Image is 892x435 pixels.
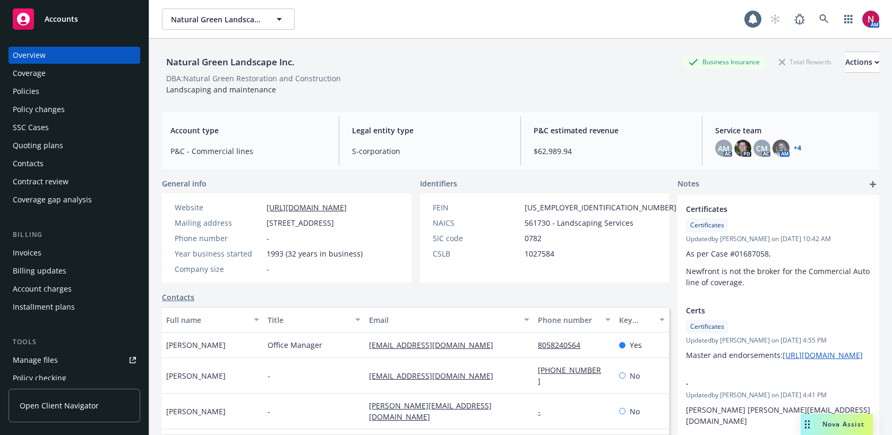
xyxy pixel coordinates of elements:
div: Coverage gap analysis [13,191,92,208]
a: Report a Bug [789,8,810,30]
span: Yes [630,339,642,351]
span: 1027584 [525,248,554,259]
a: Invoices [8,244,140,261]
div: Billing [8,229,140,240]
span: Identifiers [420,178,457,189]
div: SSC Cases [13,119,49,136]
span: 561730 - Landscaping Services [525,217,633,228]
div: Installment plans [13,298,75,315]
a: Contacts [8,155,140,172]
div: Contacts [13,155,44,172]
div: Key contact [619,314,653,326]
span: Notes [677,178,699,191]
button: Natural Green Landscape Inc. [162,8,295,30]
span: Nova Assist [822,420,864,429]
a: Search [813,8,835,30]
div: Account charges [13,280,72,297]
a: Contract review [8,173,140,190]
span: CM [756,143,768,154]
span: Natural Green Landscape Inc. [171,14,263,25]
div: Total Rewards [774,55,837,69]
span: - [267,233,269,244]
span: Updated by [PERSON_NAME] on [DATE] 4:55 PM [686,336,871,345]
span: Office Manager [268,339,322,351]
a: Contacts [162,292,194,303]
div: Title [268,314,349,326]
div: Business Insurance [683,55,765,69]
a: Policy checking [8,370,140,387]
span: [PERSON_NAME] [166,339,226,351]
span: $62,989.94 [534,146,689,157]
span: - [268,370,270,381]
div: Email [369,314,518,326]
div: FEIN [433,202,520,213]
span: Service team [715,125,871,136]
span: AM [718,143,730,154]
span: Certificates [690,220,724,230]
a: Accounts [8,4,140,34]
img: photo [734,140,751,157]
a: [EMAIL_ADDRESS][DOMAIN_NAME] [369,340,502,350]
div: CertificatesCertificatesUpdatedby [PERSON_NAME] on [DATE] 10:42 AMAs per Case #01687058,Newfront ... [677,195,879,296]
span: 0782 [525,233,542,244]
div: Mailing address [175,217,262,228]
span: - [268,406,270,417]
button: Full name [162,307,263,332]
span: Open Client Navigator [20,400,99,411]
span: Certs [686,305,843,316]
a: Quoting plans [8,137,140,154]
span: Legal entity type [352,125,508,136]
div: Company size [175,263,262,275]
span: - [267,263,269,275]
span: [PERSON_NAME] [166,370,226,381]
button: Key contact [615,307,669,332]
div: Website [175,202,262,213]
a: [PHONE_NUMBER] [538,365,601,386]
span: Master and endorsements: [686,350,863,360]
div: Full name [166,314,247,326]
img: photo [773,140,790,157]
span: [PERSON_NAME] [166,406,226,417]
span: Accounts [45,15,78,23]
span: Updated by [PERSON_NAME] on [DATE] 4:41 PM [686,390,871,400]
a: [URL][DOMAIN_NAME] [267,202,347,212]
a: Coverage [8,65,140,82]
div: Natural Green Landscape Inc. [162,55,299,69]
div: NAICS [433,217,520,228]
a: Start snowing [765,8,786,30]
div: Policies [13,83,39,100]
span: General info [162,178,207,189]
a: Installment plans [8,298,140,315]
div: Coverage [13,65,46,82]
span: P&C - Commercial lines [170,146,326,157]
div: SIC code [433,233,520,244]
a: Account charges [8,280,140,297]
span: - [686,378,843,389]
span: [US_EMPLOYER_IDENTIFICATION_NUMBER] [525,202,676,213]
span: 1993 (32 years in business) [267,248,363,259]
div: DBA: Natural Green Restoration and Construction [166,73,341,84]
p: [PERSON_NAME] [PERSON_NAME][EMAIL_ADDRESS][DOMAIN_NAME] [686,404,871,427]
div: Policy changes [13,101,65,118]
a: Billing updates [8,262,140,279]
a: - [538,406,549,416]
div: Contract review [13,173,68,190]
span: Landscaping and maintenance [166,84,276,95]
a: Policy changes [8,101,140,118]
div: Actions [845,52,879,72]
span: No [630,406,640,417]
div: CertsCertificatesUpdatedby [PERSON_NAME] on [DATE] 4:55 PMMaster and endorsements:[URL][DOMAIN_NAME] [677,296,879,369]
div: CSLB [433,248,520,259]
div: Year business started [175,248,262,259]
a: 8058240564 [538,340,589,350]
span: Certificates [690,322,724,331]
p: As per Case #01687058, [686,248,871,259]
span: P&C estimated revenue [534,125,689,136]
a: [URL][DOMAIN_NAME] [783,350,863,360]
a: [PERSON_NAME][EMAIL_ADDRESS][DOMAIN_NAME] [369,400,492,422]
a: SSC Cases [8,119,140,136]
span: [STREET_ADDRESS] [267,217,334,228]
span: No [630,370,640,381]
div: Invoices [13,244,41,261]
button: Nova Assist [801,414,873,435]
